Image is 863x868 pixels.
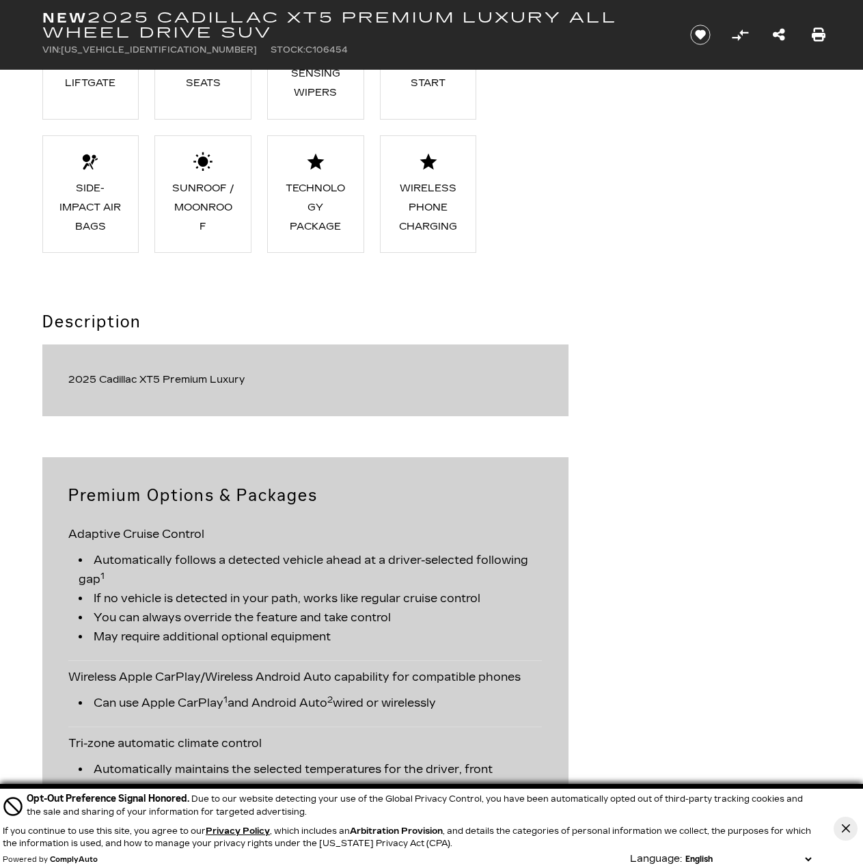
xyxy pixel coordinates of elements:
[79,694,542,713] li: Can use Apple CarPlay and Android Auto wired or wirelessly
[68,727,542,851] div: Tri-zone automatic climate control
[773,25,785,44] a: Share this New 2025 Cadillac XT5 Premium Luxury All Wheel Drive SUV
[79,589,542,608] li: If no vehicle is detected in your path, works like regular cruise control
[42,45,61,55] span: VIN:
[79,551,542,589] li: Automatically follows a detected vehicle ahead at a driver-selected following gap
[682,853,814,865] select: Language Select
[42,310,569,334] h2: Description
[79,760,542,798] li: Automatically maintains the selected temperatures for the driver, front passenger and rear seat p...
[812,25,825,44] a: Print this New 2025 Cadillac XT5 Premium Luxury All Wheel Drive SUV
[834,817,858,841] button: Close Button
[68,370,542,390] div: 2025 Cadillac XT5 Premium Luxury
[327,695,333,705] sup: 2
[171,55,234,93] div: Power Seats
[68,661,542,727] div: Wireless Apple CarPlay/Wireless Android Auto capability for compatible phones
[42,10,87,26] strong: New
[350,826,443,836] strong: Arbitration Provision
[3,826,811,848] p: If you continue to use this site, you agree to our , which includes an , and details the categori...
[630,854,682,864] div: Language:
[61,45,257,55] span: [US_VEHICLE_IDENTIFICATION_NUMBER]
[59,55,122,93] div: Power Liftgate
[223,695,228,705] sup: 1
[396,55,460,93] div: Remote Start
[79,627,542,647] li: May require additional optional equipment
[271,45,305,55] span: Stock:
[3,856,98,864] div: Powered by
[100,571,105,581] sup: 1
[730,25,750,45] button: Compare Vehicle
[68,483,542,508] h2: Premium Options & Packages
[171,179,234,236] div: Sunroof / Moonroof
[68,518,542,661] div: Adaptive Cruise Control
[59,179,122,236] div: Side-Impact Air Bags
[27,793,191,804] span: Opt-Out Preference Signal Honored .
[396,179,460,236] div: Wireless Phone Charging
[206,826,270,836] u: Privacy Policy
[284,179,347,236] div: Technology Package
[27,791,814,818] div: Due to our website detecting your use of the Global Privacy Control, you have been automatically ...
[305,45,348,55] span: C106454
[284,45,347,103] div: Rain Sensing Wipers
[685,24,715,46] button: Save vehicle
[50,856,98,864] a: ComplyAuto
[79,608,542,627] li: You can always override the feature and take control
[42,10,668,40] h1: 2025 Cadillac XT5 Premium Luxury All Wheel Drive SUV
